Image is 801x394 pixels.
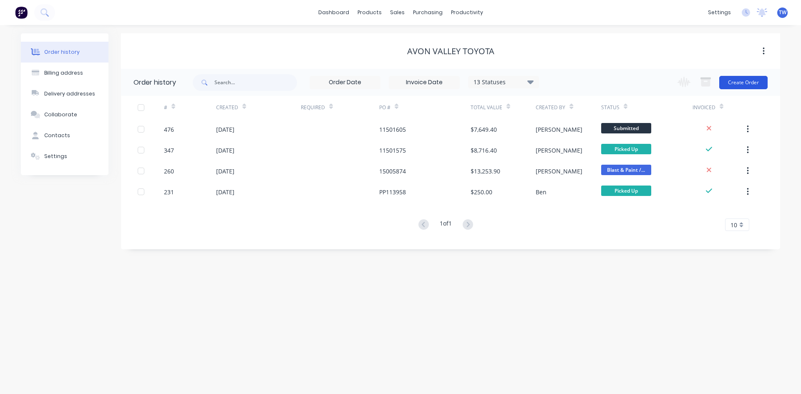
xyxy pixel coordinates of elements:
[447,6,487,19] div: productivity
[21,125,108,146] button: Contacts
[469,78,539,87] div: 13 Statuses
[601,144,651,154] span: Picked Up
[409,6,447,19] div: purchasing
[779,9,786,16] span: TW
[379,146,406,155] div: 11501575
[164,96,216,119] div: #
[601,104,620,111] div: Status
[601,165,651,175] span: Blast & Paint /...
[730,221,737,229] span: 10
[693,104,715,111] div: Invoiced
[164,167,174,176] div: 260
[379,188,406,196] div: PP113958
[719,76,768,89] button: Create Order
[21,83,108,104] button: Delivery addresses
[536,167,582,176] div: [PERSON_NAME]
[133,78,176,88] div: Order history
[164,104,167,111] div: #
[704,6,735,19] div: settings
[536,125,582,134] div: [PERSON_NAME]
[44,132,70,139] div: Contacts
[601,123,651,133] span: Submitted
[440,219,452,231] div: 1 of 1
[536,188,547,196] div: Ben
[379,104,390,111] div: PO #
[216,146,234,155] div: [DATE]
[216,188,234,196] div: [DATE]
[21,42,108,63] button: Order history
[216,125,234,134] div: [DATE]
[471,125,497,134] div: $7,649.40
[379,125,406,134] div: 11501605
[44,69,83,77] div: Billing address
[693,96,745,119] div: Invoiced
[536,96,601,119] div: Created By
[216,96,301,119] div: Created
[44,48,80,56] div: Order history
[44,111,77,118] div: Collaborate
[21,146,108,167] button: Settings
[471,146,497,155] div: $8,716.40
[21,63,108,83] button: Billing address
[386,6,409,19] div: sales
[407,46,494,56] div: Avon Valley Toyota
[314,6,353,19] a: dashboard
[15,6,28,19] img: Factory
[216,167,234,176] div: [DATE]
[164,188,174,196] div: 231
[471,167,500,176] div: $13,253.90
[601,186,651,196] span: Picked Up
[44,90,95,98] div: Delivery addresses
[310,76,380,89] input: Order Date
[216,104,238,111] div: Created
[601,96,693,119] div: Status
[164,146,174,155] div: 347
[389,76,459,89] input: Invoice Date
[353,6,386,19] div: products
[214,74,297,91] input: Search...
[471,104,502,111] div: Total Value
[21,104,108,125] button: Collaborate
[379,96,471,119] div: PO #
[471,188,492,196] div: $250.00
[536,146,582,155] div: [PERSON_NAME]
[44,153,67,160] div: Settings
[536,104,565,111] div: Created By
[164,125,174,134] div: 476
[301,96,379,119] div: Required
[471,96,536,119] div: Total Value
[301,104,325,111] div: Required
[379,167,406,176] div: 15005874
